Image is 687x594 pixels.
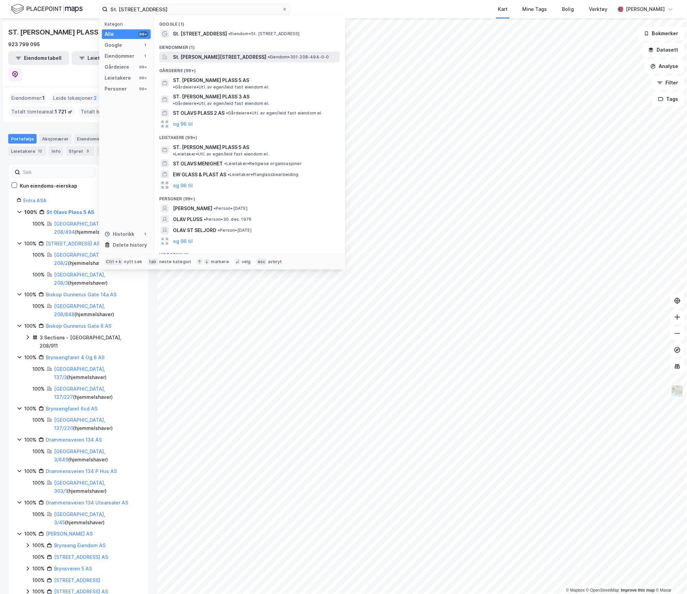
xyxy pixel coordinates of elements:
[226,110,322,116] span: Gårdeiere • Utl. av egen/leid fast eiendom el.
[214,206,216,211] span: •
[49,146,63,156] div: Info
[32,553,45,562] div: 100%
[154,247,345,259] div: Historikk (1)
[54,221,105,235] a: [GEOGRAPHIC_DATA], 208/494
[32,565,45,573] div: 100%
[20,167,95,177] input: Søk
[42,94,45,102] span: 1
[54,554,108,560] a: [STREET_ADDRESS] AS
[105,52,134,60] div: Eiendommer
[32,271,45,279] div: 100%
[46,531,93,537] a: [PERSON_NAME] AS
[651,76,684,90] button: Filter
[105,258,123,265] div: Ctrl + k
[589,5,608,13] div: Verktøy
[24,436,37,444] div: 100%
[54,416,140,432] div: ( hjemmelshaver )
[173,120,193,128] button: og 96 til
[46,437,102,443] a: Drammensveien 134 AS
[154,16,345,28] div: Google (1)
[224,161,302,166] span: Leietaker • Religiøse organisasjoner
[173,204,212,213] span: [PERSON_NAME]
[54,302,140,319] div: ( hjemmelshaver )
[211,259,229,265] div: markere
[39,134,71,144] div: Aksjonærer
[54,479,140,495] div: ( hjemmelshaver )
[173,30,227,38] span: St. [STREET_ADDRESS]
[154,39,345,52] div: Eiendommer (1)
[143,53,148,59] div: 1
[24,467,37,475] div: 100%
[46,406,97,411] a: Brynsengfaret 6cd AS
[562,5,574,13] div: Bolig
[32,220,45,228] div: 100%
[32,416,45,424] div: 100%
[173,171,226,179] span: EW GLASS & PLAST AS
[268,54,270,59] span: •
[173,226,216,234] span: OLAV ST SELJORD
[72,51,133,65] button: Leietakertabell
[54,252,105,266] a: [GEOGRAPHIC_DATA], 208/2
[46,323,111,329] a: Biskop Gunnerus Gate 6 AS
[498,5,508,13] div: Kart
[46,354,105,360] a: Brynsengfaret 4 Og 6 AS
[173,84,175,90] span: •
[173,84,269,90] span: Gårdeiere • Utl. av egen/leid fast eiendom el.
[24,322,37,330] div: 100%
[55,108,72,116] span: 1 721 ㎡
[566,588,585,593] a: Mapbox
[653,561,687,594] div: Kontrollprogram for chat
[105,63,129,71] div: Gårdeiere
[24,530,37,538] div: 100%
[173,237,193,245] button: og 96 til
[173,151,269,157] span: Leietaker • Utl. av egen/leid fast eiendom el.
[20,182,77,190] div: Kun eiendoms-eierskap
[586,588,619,593] a: OpenStreetMap
[268,259,282,265] div: avbryt
[54,447,140,464] div: ( hjemmelshaver )
[523,5,547,13] div: Mine Tags
[204,217,252,222] span: Person • 30. des. 1976
[54,251,140,267] div: ( hjemmelshaver )
[108,4,282,14] input: Søk på adresse, matrikkel, gårdeiere, leietakere eller personer
[653,561,687,594] iframe: Chat Widget
[24,291,37,299] div: 100%
[97,146,144,156] div: Transaksjoner
[23,198,46,203] a: Entra ASA
[54,220,140,236] div: ( hjemmelshaver )
[173,160,223,168] span: ST OLAVS MENIGHET
[32,251,45,259] div: 100%
[173,181,193,189] button: og 96 til
[54,386,105,400] a: [GEOGRAPHIC_DATA], 137/227
[256,258,267,265] div: esc
[54,366,105,380] a: [GEOGRAPHIC_DATA], 137/3
[173,215,202,224] span: OLAV PLUSS
[652,92,684,106] button: Tags
[32,447,45,456] div: 100%
[8,27,116,38] div: ST. [PERSON_NAME] PLASS 5 AS
[54,417,105,431] a: [GEOGRAPHIC_DATA], 137/220
[24,405,37,413] div: 100%
[159,259,191,265] div: neste kategori
[46,209,94,215] a: St Olavs Plass 5 AS
[138,31,148,37] div: 99+
[228,31,230,36] span: •
[173,53,266,61] span: St. [PERSON_NAME][STREET_ADDRESS]
[105,41,122,49] div: Google
[78,106,147,117] div: Totalt byggareal :
[9,93,48,104] div: Eiendommer :
[46,241,100,246] a: [STREET_ADDRESS] AS
[8,40,40,49] div: 923 799 095
[24,240,37,248] div: 100%
[54,566,92,572] a: Brynsveien 5 AS
[138,75,148,81] div: 99+
[242,259,251,265] div: velg
[54,303,105,317] a: [GEOGRAPHIC_DATA], 208/848
[124,259,143,265] div: nytt søk
[148,258,158,265] div: tab
[32,365,45,373] div: 100%
[32,542,45,550] div: 100%
[66,146,94,156] div: Styret
[113,241,147,249] div: Delete history
[32,302,45,310] div: 100%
